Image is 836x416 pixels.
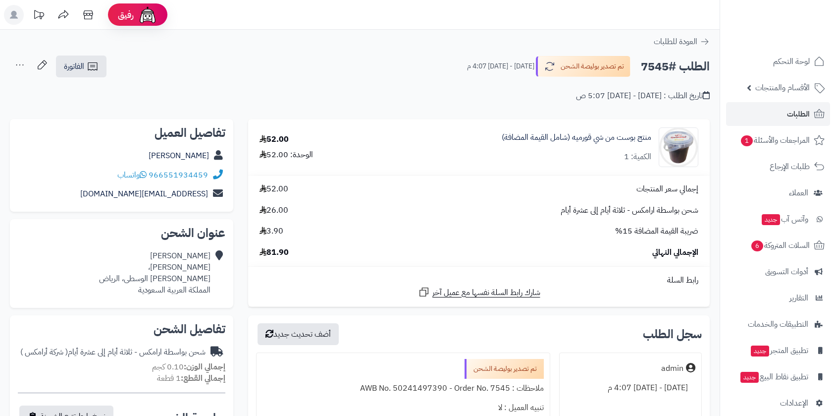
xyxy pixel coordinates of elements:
[576,90,710,102] div: تاريخ الطلب : [DATE] - [DATE] 5:07 ص
[726,312,830,336] a: التطبيقات والخدمات
[726,50,830,73] a: لوحة التحكم
[726,181,830,205] a: العملاء
[26,5,51,27] a: تحديثات المنصة
[762,214,780,225] span: جديد
[157,372,225,384] small: 1 قطعة
[770,160,810,174] span: طلبات الإرجاع
[636,183,698,195] span: إجمالي سعر المنتجات
[18,127,225,139] h2: تفاصيل العميل
[615,226,698,237] span: ضريبة القيمة المضافة 15%
[726,234,830,257] a: السلات المتروكة6
[149,169,208,181] a: 966551934459
[536,56,630,77] button: تم تصدير بوليصة الشحن
[260,149,313,161] div: الوحدة: 52.00
[624,151,651,163] div: الكمية: 1
[181,372,225,384] strong: إجمالي القطع:
[117,169,147,181] a: واتساب
[750,344,808,357] span: تطبيق المتجر
[661,363,683,374] div: admin
[418,286,540,298] a: شارك رابط السلة نفسها مع عميل آخر
[643,328,702,340] h3: سجل الطلب
[149,150,209,162] a: [PERSON_NAME]
[726,128,830,152] a: المراجعات والأسئلة1
[258,323,339,345] button: أضف تحديث جديد
[769,7,827,28] img: logo-2.png
[260,226,283,237] span: 3.90
[726,286,830,310] a: التقارير
[465,359,544,379] div: تم تصدير بوليصة الشحن
[740,372,759,383] span: جديد
[138,5,157,25] img: ai-face.png
[566,378,695,398] div: [DATE] - [DATE] 4:07 م
[726,155,830,178] a: طلبات الإرجاع
[773,55,810,68] span: لوحة التحكم
[561,205,698,216] span: شحن بواسطة ارامكس - ثلاثة أيام إلى عشرة أيام
[652,247,698,258] span: الإجمالي النهائي
[787,107,810,121] span: الطلبات
[741,135,753,146] span: 1
[751,346,769,357] span: جديد
[18,323,225,335] h2: تفاصيل الشحن
[761,212,808,226] span: وآتس آب
[654,36,710,48] a: العودة للطلبات
[260,205,288,216] span: 26.00
[152,361,225,373] small: 0.10 كجم
[789,291,808,305] span: التقارير
[260,183,288,195] span: 52.00
[99,250,210,296] div: [PERSON_NAME] [PERSON_NAME]، [PERSON_NAME] الوسطى، الرياض المملكة العربية السعودية
[726,365,830,389] a: تطبيق نقاط البيعجديد
[726,207,830,231] a: وآتس آبجديد
[252,275,706,286] div: رابط السلة
[467,61,534,71] small: [DATE] - [DATE] 4:07 م
[726,102,830,126] a: الطلبات
[641,57,710,77] h2: الطلب #7545
[64,60,84,72] span: الفاتورة
[260,134,289,145] div: 52.00
[739,370,808,384] span: تطبيق نقاط البيع
[118,9,134,21] span: رفيق
[726,339,830,362] a: تطبيق المتجرجديد
[740,133,810,147] span: المراجعات والأسئلة
[20,347,206,358] div: شحن بواسطة ارامكس - ثلاثة أيام إلى عشرة أيام
[20,346,68,358] span: ( شركة أرامكس )
[260,247,289,258] span: 81.90
[654,36,697,48] span: العودة للطلبات
[726,391,830,415] a: الإعدادات
[750,238,810,252] span: السلات المتروكة
[765,265,808,279] span: أدوات التسويق
[56,56,106,77] a: الفاتورة
[80,188,208,200] a: [EMAIL_ADDRESS][DOMAIN_NAME]
[755,81,810,95] span: الأقسام والمنتجات
[726,260,830,284] a: أدوات التسويق
[262,379,544,398] div: ملاحظات : AWB No. 50241497390 - Order No. 7545
[432,287,540,298] span: شارك رابط السلة نفسها مع عميل آخر
[659,127,698,167] img: 1717173535-586959C5-429A-44EA-B5B7-8D1AFA81DF0F-90x90.JPEG
[751,240,763,251] span: 6
[502,132,651,143] a: منتج بوست من شي قورميه (شامل القيمة المضافة)
[748,317,808,331] span: التطبيقات والخدمات
[184,361,225,373] strong: إجمالي الوزن:
[18,227,225,239] h2: عنوان الشحن
[789,186,808,200] span: العملاء
[780,396,808,410] span: الإعدادات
